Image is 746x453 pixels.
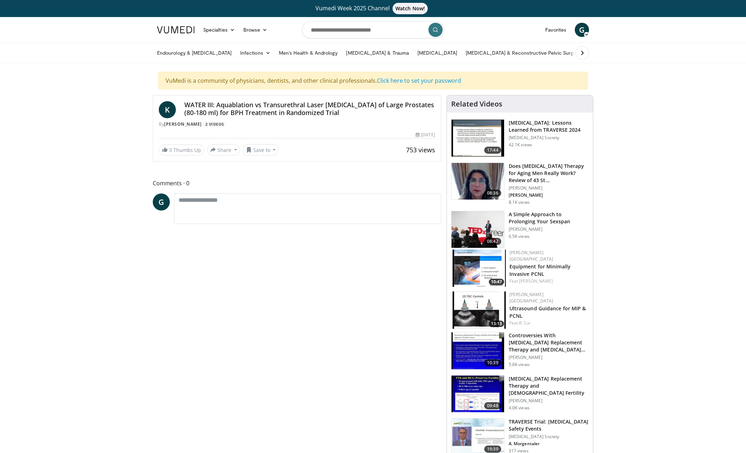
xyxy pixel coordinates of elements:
span: 10:39 [484,359,501,366]
a: Specialties [199,23,239,37]
p: 6.5K views [509,234,530,239]
div: [DATE] [416,132,435,138]
p: 5.6K views [509,362,530,367]
span: 08:36 [484,190,501,197]
h3: A Simple Approach to Prolonging Your Sexspan [509,211,589,225]
img: ae74b246-eda0-4548-a041-8444a00e0b2d.150x105_q85_crop-smart_upscale.jpg [453,291,506,329]
img: 57193a21-700a-4103-8163-b4069ca57589.150x105_q85_crop-smart_upscale.jpg [453,250,506,287]
span: 3 [169,147,172,153]
a: 3 Thumbs Up [159,144,204,155]
a: Infections [236,46,275,60]
a: 17:44 [MEDICAL_DATA]: Lessons Learned from TRAVERSE 2024 [MEDICAL_DATA] Society 42.1K views [451,119,589,157]
h4: Related Videos [451,100,502,108]
span: 09:48 [484,402,501,409]
p: 4.0K views [509,405,530,411]
a: Vumedi Week 2025 ChannelWatch Now! [158,3,588,14]
a: 08:36 Does [MEDICAL_DATA] Therapy for Aging Men Really Work? Review of 43 St… [PERSON_NAME] [PERS... [451,163,589,205]
p: [PERSON_NAME] [509,398,589,404]
p: 8.1K views [509,200,530,205]
a: Ultrasound Guidance for MIP & PCNL [509,305,586,319]
div: Feat. [509,278,587,284]
div: By [159,121,435,127]
a: [PERSON_NAME] [GEOGRAPHIC_DATA] [509,291,553,304]
a: [PERSON_NAME] [GEOGRAPHIC_DATA] [509,250,553,262]
a: 2 Videos [203,121,226,127]
p: [PERSON_NAME] [509,192,589,198]
span: 753 views [406,146,435,154]
a: Favorites [541,23,571,37]
p: 42.1K views [509,142,532,148]
span: 08:47 [484,238,501,245]
h3: Controversies With [MEDICAL_DATA] Replacement Therapy and [MEDICAL_DATA] Can… [509,332,589,353]
div: VuMedi is a community of physicians, dentists, and other clinical professionals. [158,72,588,89]
img: c4bd4661-e278-4c34-863c-57c104f39734.150x105_q85_crop-smart_upscale.jpg [452,211,504,248]
a: [PERSON_NAME] [519,278,553,284]
p: A. Morgentaler [509,441,589,447]
button: Save to [243,144,279,155]
p: [PERSON_NAME] [509,226,589,232]
a: 13:13 [453,291,506,329]
a: Equipment for Minimally Invasive PCNL [509,263,571,277]
span: 10:47 [489,279,504,285]
span: Watch Now! [393,3,428,14]
a: 10:47 [453,250,506,287]
h3: TRAVERSE Trial: [MEDICAL_DATA] Safety Events [509,418,589,432]
span: 13:13 [489,321,504,327]
p: [PERSON_NAME] [509,185,589,191]
a: [MEDICAL_DATA] & Trauma [342,46,413,60]
p: [MEDICAL_DATA] Society [509,135,589,141]
a: G [153,193,170,211]
a: 10:39 Controversies With [MEDICAL_DATA] Replacement Therapy and [MEDICAL_DATA] Can… [PERSON_NAME]... [451,332,589,370]
img: VuMedi Logo [157,26,195,33]
img: 418933e4-fe1c-4c2e-be56-3ce3ec8efa3b.150x105_q85_crop-smart_upscale.jpg [452,332,504,369]
a: K [159,101,176,118]
a: [MEDICAL_DATA] [413,46,461,60]
p: [MEDICAL_DATA] Society [509,434,589,440]
h3: [MEDICAL_DATA]: Lessons Learned from TRAVERSE 2024 [509,119,589,133]
a: R. Sur [519,320,531,326]
span: Comments 0 [153,179,441,188]
a: Endourology & [MEDICAL_DATA] [153,46,236,60]
a: 09:48 [MEDICAL_DATA] Replacement Therapy and [DEMOGRAPHIC_DATA] Fertility [PERSON_NAME] 4.0K views [451,375,589,413]
a: Browse [239,23,272,37]
a: [MEDICAL_DATA] & Reconstructive Pelvic Surgery [461,46,585,60]
a: 08:47 A Simple Approach to Prolonging Your Sexspan [PERSON_NAME] 6.5K views [451,211,589,249]
p: [PERSON_NAME] [509,355,589,360]
h4: WATER III: Aquablation vs Transurethral Laser [MEDICAL_DATA] of Large Prostates (80-180 ml) for B... [184,101,435,116]
a: G [575,23,589,37]
a: Click here to set your password [377,77,461,84]
h3: Does [MEDICAL_DATA] Therapy for Aging Men Really Work? Review of 43 St… [509,163,589,184]
a: Men’s Health & Andrology [275,46,342,60]
span: 17:44 [484,147,501,154]
img: 58e29ddd-d015-4cd9-bf96-f28e303b730c.150x105_q85_crop-smart_upscale.jpg [452,376,504,413]
img: 1317c62a-2f0d-4360-bee0-b1bff80fed3c.150x105_q85_crop-smart_upscale.jpg [452,120,504,157]
a: [PERSON_NAME] [164,121,202,127]
img: 4d4bce34-7cbb-4531-8d0c-5308a71d9d6c.150x105_q85_crop-smart_upscale.jpg [452,163,504,200]
h3: [MEDICAL_DATA] Replacement Therapy and [DEMOGRAPHIC_DATA] Fertility [509,375,589,397]
span: 19:39 [484,446,501,453]
input: Search topics, interventions [302,21,444,38]
button: Share [207,144,240,155]
div: Feat. [509,320,587,326]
